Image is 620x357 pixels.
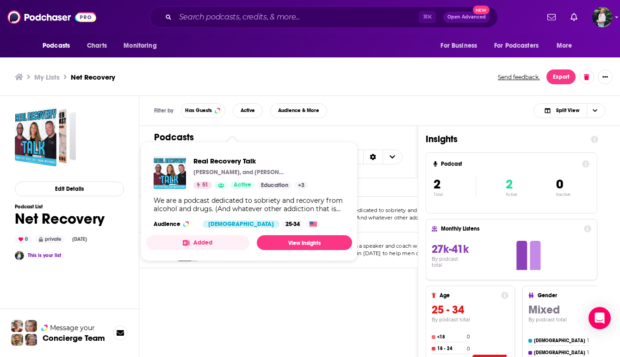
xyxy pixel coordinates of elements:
button: Added [146,235,249,250]
h4: <18 [437,334,465,340]
a: Real Recovery Talk [193,157,308,165]
h4: 1 [587,338,589,344]
span: Active [234,181,251,190]
button: open menu [488,37,552,55]
button: Has Guests [181,103,225,118]
h3: Podcast List [15,204,105,210]
div: We are a podcast dedicated to sobriety and recovery from alcohol and drugs. (And whatever other a... [154,196,345,213]
span: alcohol and drugs. (And whatever other addiction [306,214,433,221]
h4: [DEMOGRAPHIC_DATA] [534,350,585,356]
button: Active [233,103,263,118]
h4: 18 - 24 [437,346,465,351]
span: Active [241,108,255,113]
a: Show notifications dropdown [567,9,581,25]
div: private [35,235,65,244]
h2: Choose View [318,150,403,164]
img: Jon Profile [11,334,23,346]
span: Message your [50,323,95,332]
h4: 0 [467,334,470,340]
h4: Gender [538,292,617,299]
h4: By podcast total [432,256,470,268]
p: [PERSON_NAME], and [PERSON_NAME] [193,169,286,176]
span: 2 [434,176,440,192]
p: Total [434,192,476,197]
span: 27k-41k [432,242,469,256]
a: Show notifications dropdown [544,9,559,25]
span: New [473,6,490,14]
img: Barbara Profile [25,334,37,346]
h1: Podcasts [154,132,396,143]
img: Podchaser - Follow, Share and Rate Podcasts [7,8,96,26]
button: Show More Button [598,69,613,84]
span: For Podcasters [494,39,539,52]
button: Send feedback. [495,73,543,81]
h1: Net Recovery [15,210,105,228]
img: Jules Profile [25,320,37,332]
span: Open Advanced [447,15,486,19]
h3: Concierge Team [43,333,105,343]
h3: 25 - 34 [432,303,508,317]
img: User Profile [592,7,613,27]
div: Search podcasts, credits, & more... [150,6,498,28]
span: More [557,39,572,52]
span: ⌘ K [419,11,436,23]
h4: Monthly Listens [441,225,580,232]
div: Sort Direction [363,150,383,164]
h4: Age [440,292,497,299]
a: Charts [81,37,112,55]
h4: Podcast [441,161,578,167]
h3: Audience [154,220,195,228]
span: Sober Guy Podcast in [DATE] to help men quit drinki [306,250,442,257]
a: This is your list [28,252,61,258]
div: [DATE] [68,236,91,243]
div: Open Intercom Messenger [589,307,611,329]
p: Inactive [556,192,570,197]
a: My Lists [34,73,60,81]
a: +3 [294,182,308,189]
span: For Business [440,39,477,52]
button: Choose View [533,103,605,118]
button: Open AdvancedNew [443,12,490,23]
span: 0 [556,176,563,192]
img: ginny24232 [15,251,24,260]
h4: [DEMOGRAPHIC_DATA] [534,338,585,344]
button: open menu [434,37,489,55]
div: 0 [15,235,31,244]
h4: By podcast total [432,317,508,323]
span: [PERSON_NAME] is a speaker and coach who created That [306,243,458,249]
h3: Net Recovery [71,73,115,81]
span: Has Guests [185,108,212,113]
button: Show profile menu [592,7,613,27]
h1: Insights [426,133,583,145]
span: We are a podcast dedicated to sobriety and recovery from [306,207,456,213]
button: Export [546,69,576,84]
a: Active [230,182,255,189]
a: View Insights [257,235,352,250]
a: 51 [193,182,212,189]
span: 51 [202,181,208,190]
img: Sydney Profile [11,320,23,332]
span: Podcasts [43,39,70,52]
h3: Filter by [154,107,174,114]
h4: 0 [467,346,470,352]
a: Education [257,182,292,189]
button: Audience & More [270,103,327,118]
span: Charts [87,39,107,52]
button: open menu [117,37,168,55]
p: Active [506,192,517,197]
span: Monitoring [124,39,156,52]
img: Real Recovery Talk [154,157,186,189]
a: Net Recovery [15,106,76,167]
span: Logged in as ginny24232 [592,7,613,27]
button: Edit Details [15,182,124,196]
span: 2 [506,176,513,192]
h4: 1 [587,350,589,356]
div: [DEMOGRAPHIC_DATA] [203,220,279,228]
span: Split View [556,108,579,113]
